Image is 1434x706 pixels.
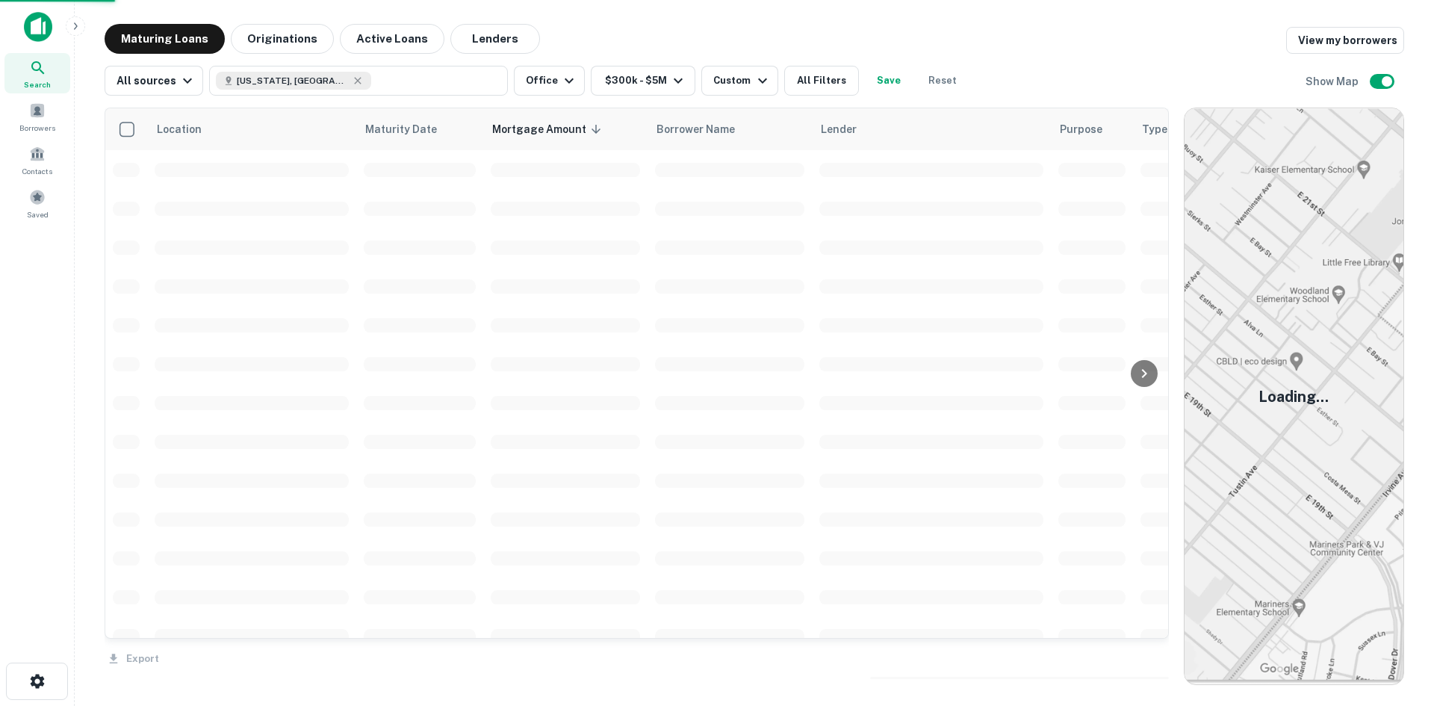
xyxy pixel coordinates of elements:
[713,72,771,90] div: Custom
[365,120,456,138] span: Maturity Date
[1051,108,1133,150] th: Purpose
[784,66,859,96] button: All Filters
[919,66,966,96] button: Reset
[105,66,203,96] button: All sources
[24,78,51,90] span: Search
[812,108,1051,150] th: Lender
[1286,27,1404,54] a: View my borrowers
[483,108,648,150] th: Mortgage Amount
[1258,385,1329,408] h5: Loading...
[209,66,508,96] button: [US_STATE], [GEOGRAPHIC_DATA]
[4,96,70,137] a: Borrowers
[1359,586,1434,658] iframe: Chat Widget
[237,74,349,87] span: [US_STATE], [GEOGRAPHIC_DATA]
[147,108,356,150] th: Location
[591,66,695,96] button: $300k - $5M
[514,66,585,96] button: Office
[117,72,196,90] div: All sources
[865,66,913,96] button: Save your search to get updates of matches that match your search criteria.
[231,24,334,54] button: Originations
[1185,108,1403,684] img: map-placeholder.webp
[4,183,70,223] a: Saved
[19,122,55,134] span: Borrowers
[356,108,483,150] th: Maturity Date
[1060,120,1102,138] span: Purpose
[4,140,70,180] a: Contacts
[22,165,52,177] span: Contacts
[657,120,735,138] span: Borrower Name
[1306,73,1361,90] h6: Show Map
[340,24,444,54] button: Active Loans
[492,120,606,138] span: Mortgage Amount
[105,24,225,54] button: Maturing Loans
[4,53,70,93] a: Search
[24,12,52,42] img: capitalize-icon.png
[450,24,540,54] button: Lenders
[27,208,49,220] span: Saved
[156,120,202,138] span: Location
[701,66,777,96] button: Custom
[821,120,857,138] span: Lender
[648,108,812,150] th: Borrower Name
